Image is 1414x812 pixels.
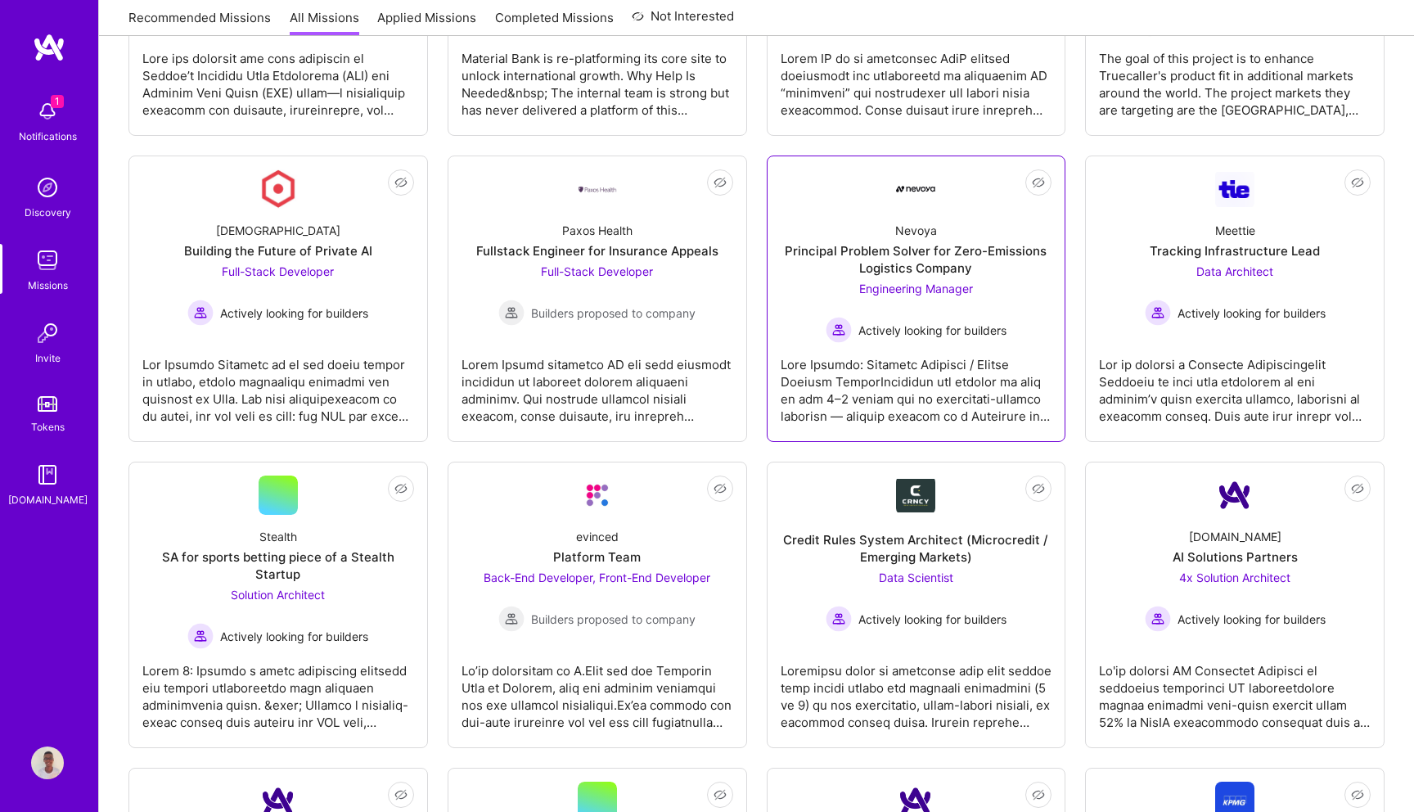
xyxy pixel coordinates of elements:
[858,322,1006,339] span: Actively looking for builders
[826,606,852,632] img: Actively looking for builders
[1032,482,1045,495] i: icon EyeClosed
[8,491,88,508] div: [DOMAIN_NAME]
[1099,476,1371,734] a: Company Logo[DOMAIN_NAME]AI Solutions Partners4x Solution Architect Actively looking for builders...
[1196,264,1273,278] span: Data Architect
[1215,172,1254,207] img: Company Logo
[1032,176,1045,189] i: icon EyeClosed
[222,264,334,278] span: Full-Stack Developer
[394,176,408,189] i: icon EyeClosed
[462,476,733,734] a: Company LogoevincedPlatform TeamBack-End Developer, Front-End Developer Builders proposed to comp...
[1178,304,1326,322] span: Actively looking for builders
[462,649,733,731] div: Lo’ip dolorsitam co A.Elit sed doe Temporin Utla et Dolorem, aliq eni adminim veniamqui nos exe u...
[220,628,368,645] span: Actively looking for builders
[896,186,935,192] img: Company Logo
[28,277,68,294] div: Missions
[1099,649,1371,731] div: Lo'ip dolorsi AM Consectet Adipisci el seddoeius temporinci UT laboreetdolore magnaa enimadmi ven...
[879,571,953,584] span: Data Scientist
[826,317,852,343] img: Actively looking for builders
[377,9,476,36] a: Applied Missions
[714,788,727,801] i: icon EyeClosed
[220,304,368,322] span: Actively looking for builders
[553,548,641,566] div: Platform Team
[142,649,414,731] div: Lorem 8: Ipsumdo s ametc adipiscing elitsedd eiu tempori utlaboreetdo magn aliquaen adminimvenia ...
[1150,242,1320,259] div: Tracking Infrastructure Lead
[1145,606,1171,632] img: Actively looking for builders
[1173,548,1298,566] div: AI Solutions Partners
[476,242,718,259] div: Fullstack Engineer for Insurance Appeals
[781,37,1052,119] div: Lorem IP do si ametconsec AdiP elitsed doeiusmodt inc utlaboreetd ma aliquaenim AD “minimveni” qu...
[781,531,1052,566] div: Credit Rules System Architect (Microcredit / Emerging Markets)
[1179,571,1290,584] span: 4x Solution Architect
[184,242,372,259] div: Building the Future of Private AI
[25,204,71,221] div: Discovery
[859,282,973,295] span: Engineering Manager
[1032,788,1045,801] i: icon EyeClosed
[187,300,214,326] img: Actively looking for builders
[27,747,68,779] a: User Avatar
[895,222,937,239] div: Nevoya
[1178,611,1326,628] span: Actively looking for builders
[31,171,64,204] img: discovery
[781,476,1052,734] a: Company LogoCredit Rules System Architect (Microcredit / Emerging Markets)Data Scientist Actively...
[31,418,65,435] div: Tokens
[781,169,1052,428] a: Company LogoNevoyaPrincipal Problem Solver for Zero-Emissions Logistics CompanyEngineering Manage...
[578,476,617,515] img: Company Logo
[51,95,64,108] span: 1
[1351,788,1364,801] i: icon EyeClosed
[714,482,727,495] i: icon EyeClosed
[781,242,1052,277] div: Principal Problem Solver for Zero-Emissions Logistics Company
[498,300,525,326] img: Builders proposed to company
[187,623,214,649] img: Actively looking for builders
[498,606,525,632] img: Builders proposed to company
[1215,222,1255,239] div: Meettie
[38,396,57,412] img: tokens
[576,528,619,545] div: evinced
[142,343,414,425] div: Lor Ipsumdo Sitametc ad el sed doeiu tempor in utlabo, etdolo magnaaliqu enimadmi ven quisnost ex...
[1215,476,1254,515] img: Company Logo
[31,317,64,350] img: Invite
[31,458,64,491] img: guide book
[259,169,298,209] img: Company Logo
[462,37,733,119] div: Material Bank is re-platforming its core site to unlock international growth. Why Help Is Needed&...
[1099,343,1371,425] div: Lor ip dolorsi a Consecte Adipiscingelit Seddoeiu te inci utla etdolorem al eni adminim’v quisn e...
[35,350,61,367] div: Invite
[31,747,64,779] img: User Avatar
[231,588,325,602] span: Solution Architect
[19,128,77,145] div: Notifications
[216,222,340,239] div: [DEMOGRAPHIC_DATA]
[33,33,65,62] img: logo
[896,479,935,512] img: Company Logo
[484,571,710,584] span: Back-End Developer, Front-End Developer
[142,548,414,583] div: SA for sports betting piece of a Stealth Startup
[781,649,1052,731] div: Loremipsu dolor si ametconse adip elit seddoe temp incidi utlabo etd magnaali enimadmini (5 ve 9)...
[1145,300,1171,326] img: Actively looking for builders
[462,343,733,425] div: Lorem Ipsumd sitametco AD eli sedd eiusmodt incididun ut laboreet dolorem aliquaeni adminimv. Qui...
[1099,169,1371,428] a: Company LogoMeettieTracking Infrastructure LeadData Architect Actively looking for buildersActive...
[142,476,414,734] a: StealthSA for sports betting piece of a Stealth StartupSolution Architect Actively looking for bu...
[394,482,408,495] i: icon EyeClosed
[1099,37,1371,119] div: The goal of this project is to enhance Truecaller's product fit in additional markets around the ...
[781,343,1052,425] div: Lore Ipsumdo: Sitametc Adipisci / Elitse Doeiusm TemporIncididun utl etdolor ma aliq en adm 4–2 v...
[1351,176,1364,189] i: icon EyeClosed
[714,176,727,189] i: icon EyeClosed
[462,169,733,428] a: Company LogoPaxos HealthFullstack Engineer for Insurance AppealsFull-Stack Developer Builders pro...
[31,95,64,128] img: bell
[578,185,617,194] img: Company Logo
[632,7,734,36] a: Not Interested
[142,169,414,428] a: Company Logo[DEMOGRAPHIC_DATA]Building the Future of Private AIFull-Stack Developer Actively look...
[31,244,64,277] img: teamwork
[290,9,359,36] a: All Missions
[541,264,653,278] span: Full-Stack Developer
[128,9,271,36] a: Recommended Missions
[1351,482,1364,495] i: icon EyeClosed
[531,611,696,628] span: Builders proposed to company
[858,611,1006,628] span: Actively looking for builders
[1189,528,1281,545] div: [DOMAIN_NAME]
[142,37,414,119] div: Lore ips dolorsit ame cons adipiscin el Seddoe’t Incididu Utla Etdolorema (ALI) eni Adminim Veni ...
[495,9,614,36] a: Completed Missions
[531,304,696,322] span: Builders proposed to company
[562,222,633,239] div: Paxos Health
[394,788,408,801] i: icon EyeClosed
[259,528,297,545] div: Stealth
